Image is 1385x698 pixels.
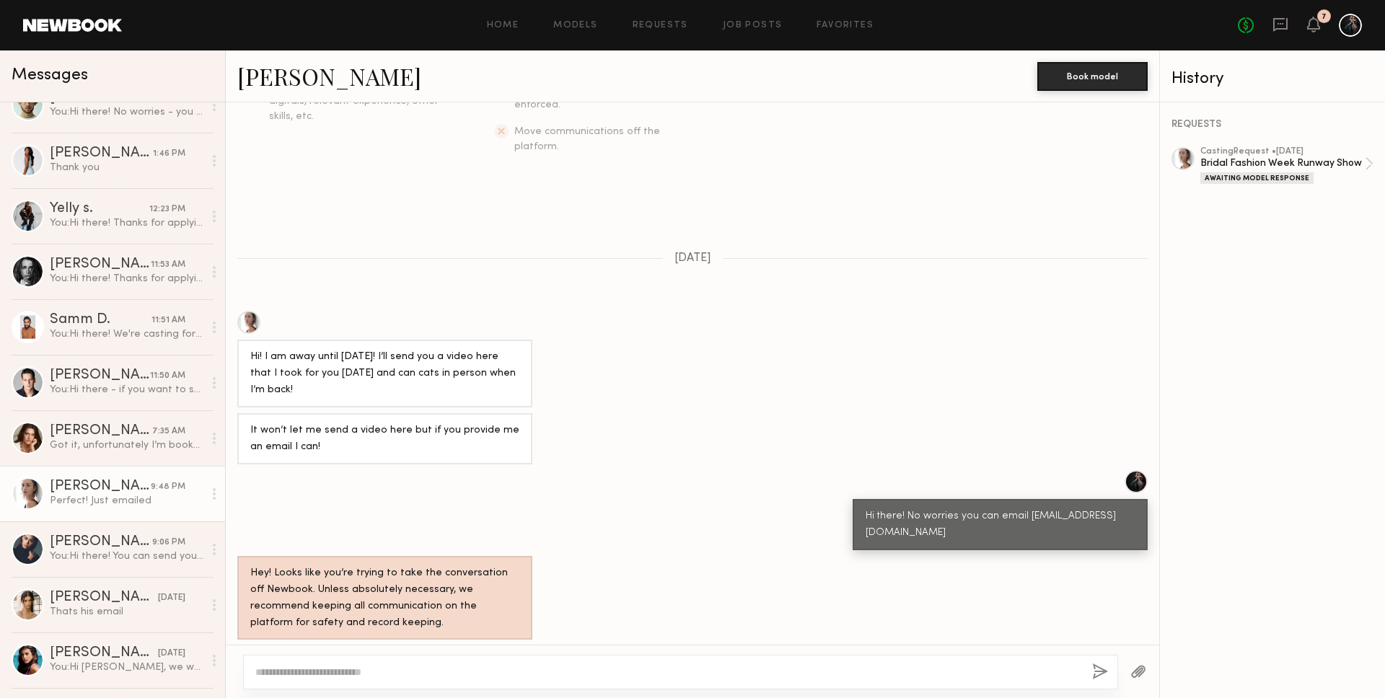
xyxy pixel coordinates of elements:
[50,202,149,216] div: Yelly s.
[50,438,203,452] div: Got it, unfortunately I’m booked those dates and I’m unable to attend this casting but thank you!
[487,21,519,30] a: Home
[237,61,421,92] a: [PERSON_NAME]
[50,105,203,119] div: You: Hi there! No worries - you can send us a video of your walk to [EMAIL_ADDRESS][DOMAIN_NAME] ...
[50,535,152,549] div: [PERSON_NAME]
[1171,71,1373,87] div: History
[1322,13,1327,21] div: 7
[50,146,153,161] div: [PERSON_NAME]
[866,508,1135,542] div: Hi there! No worries you can email [EMAIL_ADDRESS][DOMAIN_NAME]
[250,565,519,632] div: Hey! Looks like you’re trying to take the conversation off Newbook. Unless absolutely necessary, ...
[50,383,203,397] div: You: Hi there - if you want to send a video of your walk here, we can consider you!
[514,127,660,151] span: Move communications off the platform.
[1200,147,1365,156] div: casting Request • [DATE]
[50,216,203,230] div: You: Hi there! Thanks for applying for the runway model role - we'd love for you to come in for a...
[50,327,203,341] div: You: Hi there! We're casting for our runway show which will be this October during bridal fashion...
[50,368,150,383] div: [PERSON_NAME]
[723,21,783,30] a: Job Posts
[12,67,88,84] span: Messages
[149,203,185,216] div: 12:23 PM
[50,313,151,327] div: Samm D.
[50,549,203,563] div: You: Hi there! You can send your casting tape - just make sure you have a runway walk recorded.
[150,369,185,383] div: 11:50 AM
[151,314,185,327] div: 11:51 AM
[250,423,519,456] div: It won’t let me send a video here but if you provide me an email I can!
[633,21,688,30] a: Requests
[1200,147,1373,184] a: castingRequest •[DATE]Bridal Fashion Week Runway ShowAwaiting Model Response
[50,257,151,272] div: [PERSON_NAME]
[817,21,874,30] a: Favorites
[1171,120,1373,130] div: REQUESTS
[158,647,185,661] div: [DATE]
[1200,172,1314,184] div: Awaiting Model Response
[50,591,158,605] div: [PERSON_NAME]
[151,258,185,272] div: 11:53 AM
[1037,69,1148,81] a: Book model
[153,147,185,161] div: 1:46 PM
[50,480,151,494] div: [PERSON_NAME]
[50,494,203,508] div: Perfect! Just emailed
[50,605,203,619] div: Thats his email
[50,646,158,661] div: [PERSON_NAME]
[250,349,519,399] div: Hi! I am away until [DATE]! I’ll send you a video here that I took for you [DATE] and can cats in...
[553,21,597,30] a: Models
[152,536,185,549] div: 9:06 PM
[674,252,711,265] span: [DATE]
[50,272,203,286] div: You: Hi there! Thanks for applying for the fit model role - we'd love for you to come in for a ca...
[152,425,185,438] div: 7:35 AM
[50,161,203,174] div: Thank you
[1200,156,1365,170] div: Bridal Fashion Week Runway Show
[50,661,203,674] div: You: Hi [PERSON_NAME], we would love to have you come in to cast for our video campaign. We will ...
[1037,62,1148,91] button: Book model
[158,591,185,605] div: [DATE]
[50,424,152,438] div: [PERSON_NAME]
[151,480,185,494] div: 9:48 PM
